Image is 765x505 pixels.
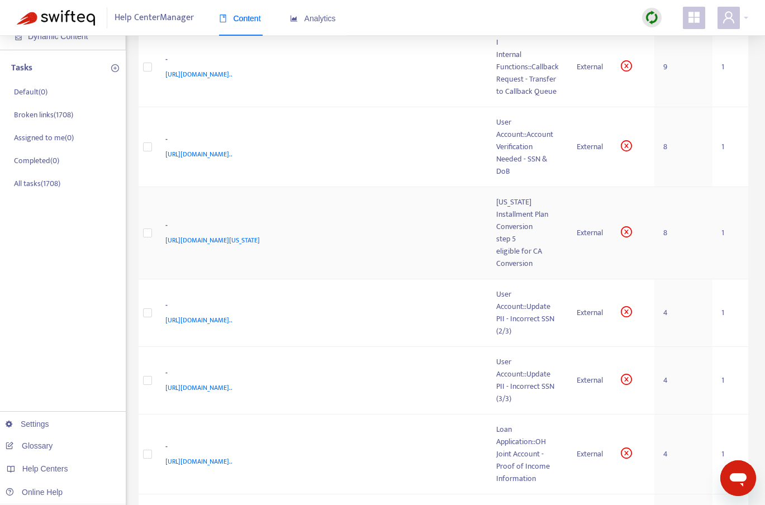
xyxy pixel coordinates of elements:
[290,15,298,22] span: area-chart
[712,279,748,347] td: 1
[645,11,659,25] img: sync.dc5367851b00ba804db3.png
[165,456,232,467] span: [URL][DOMAIN_NAME]..
[712,27,748,107] td: 1
[219,15,227,22] span: book
[496,116,559,178] div: User Account::Account Verification Needed - SSN & DoB
[14,86,47,98] p: Default ( 0 )
[621,374,632,385] span: close-circle
[496,49,559,98] div: Internal Functions::Callback Request - Transfer to Callback Queue
[577,448,603,460] div: External
[654,107,712,187] td: 8
[621,447,632,459] span: close-circle
[15,32,22,40] span: container
[165,69,232,80] span: [URL][DOMAIN_NAME]..
[496,245,559,270] div: eligible for CA Conversion
[577,374,603,387] div: External
[6,420,49,428] a: Settings
[621,306,632,317] span: close-circle
[577,307,603,319] div: External
[165,220,474,234] div: -
[165,235,260,246] span: [URL][DOMAIN_NAME][US_STATE]
[165,149,232,160] span: [URL][DOMAIN_NAME]..
[219,14,261,23] span: Content
[577,227,603,239] div: External
[712,187,748,279] td: 1
[28,32,88,41] span: Dynamic Content
[165,367,474,382] div: -
[165,299,474,314] div: -
[577,141,603,153] div: External
[654,347,712,415] td: 4
[496,36,559,49] div: I
[14,178,60,189] p: All tasks ( 1708 )
[720,460,756,496] iframe: Button to launch messaging window
[654,27,712,107] td: 9
[712,107,748,187] td: 1
[496,233,559,245] div: step 5
[165,134,474,148] div: -
[165,54,474,68] div: -
[14,109,73,121] p: Broken links ( 1708 )
[496,423,559,485] div: Loan Application::OH Joint Account - Proof of Income Information
[621,226,632,237] span: close-circle
[11,61,32,75] p: Tasks
[621,140,632,151] span: close-circle
[115,7,194,28] span: Help Center Manager
[6,441,53,450] a: Glossary
[712,415,748,494] td: 1
[621,60,632,72] span: close-circle
[14,132,74,144] p: Assigned to me ( 0 )
[22,464,68,473] span: Help Centers
[654,279,712,347] td: 4
[165,441,474,455] div: -
[111,64,119,72] span: plus-circle
[496,288,559,337] div: User Account::Update PII - Incorrect SSN (2/3)
[6,488,63,497] a: Online Help
[165,315,232,326] span: [URL][DOMAIN_NAME]..
[722,11,735,24] span: user
[712,347,748,415] td: 1
[687,11,701,24] span: appstore
[290,14,336,23] span: Analytics
[165,382,232,393] span: [URL][DOMAIN_NAME]..
[654,415,712,494] td: 4
[496,356,559,405] div: User Account::Update PII - Incorrect SSN (3/3)
[577,61,603,73] div: External
[17,10,95,26] img: Swifteq
[496,196,559,233] div: [US_STATE] Installment Plan Conversion
[14,155,59,166] p: Completed ( 0 )
[654,187,712,279] td: 8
